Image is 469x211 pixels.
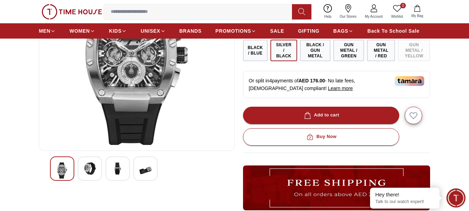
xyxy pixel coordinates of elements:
[141,25,165,37] a: UNISEX
[39,27,50,34] span: MEN
[407,3,427,20] button: My Bag
[321,14,334,19] span: Help
[400,3,406,8] span: 0
[270,25,284,37] a: SALE
[243,128,399,146] button: Buy Now
[109,25,127,37] a: KIDS
[336,3,361,21] a: Our Stores
[333,40,364,61] button: Gun Metal / Green
[320,3,336,21] a: Help
[367,25,419,37] a: Back To School Sale
[109,27,122,34] span: KIDS
[409,13,426,18] span: My Bag
[270,27,284,34] span: SALE
[42,4,102,19] img: ...
[84,162,96,175] img: Tornado Xenith Multifuction Men's Blue Dial Multi Function Watch - T23105-BSNNK
[333,27,348,34] span: BAGS
[216,27,251,34] span: PROMOTIONS
[39,25,56,37] a: MEN
[243,165,430,210] img: ...
[387,3,407,21] a: 0Wishlist
[337,14,359,19] span: Our Stores
[243,107,399,124] button: Add to cart
[375,191,434,198] div: Hey there!
[216,25,257,37] a: PROMOTIONS
[303,111,339,119] div: Add to cart
[367,40,395,61] button: Gun Metal / Red
[362,14,386,19] span: My Account
[111,162,124,175] img: Tornado Xenith Multifuction Men's Blue Dial Multi Function Watch - T23105-BSNNK
[305,133,336,141] div: Buy Now
[139,162,152,179] img: Tornado Xenith Multifuction Men's Blue Dial Multi Function Watch - T23105-BSNNK
[395,76,424,86] img: Tamara
[141,27,160,34] span: UNISEX
[179,25,202,37] a: BRANDS
[333,25,353,37] a: BAGS
[69,27,90,34] span: WOMEN
[298,25,319,37] a: GIFTING
[243,40,268,61] button: Black / Blue
[367,27,419,34] span: Back To School Sale
[56,162,68,179] img: Tornado Xenith Multifuction Men's Blue Dial Multi Function Watch - T23105-BSNNK
[298,27,319,34] span: GIFTING
[328,86,353,91] span: Learn more
[300,40,331,61] button: Black / Gun Metal
[299,78,325,83] span: AED 176.00
[179,27,202,34] span: BRANDS
[69,25,95,37] a: WOMEN
[446,188,466,208] div: Chat Widget
[375,199,434,205] p: Talk to our watch expert!
[243,71,430,98] div: Or split in 4 payments of - No late fees, [DEMOGRAPHIC_DATA] compliant!
[388,14,406,19] span: Wishlist
[270,40,297,61] button: Silver / Black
